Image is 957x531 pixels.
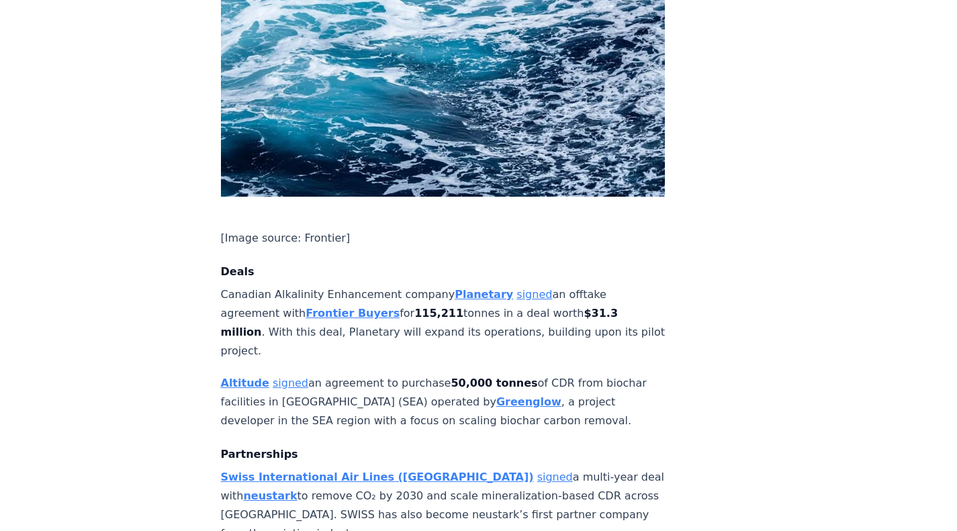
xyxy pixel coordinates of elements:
[496,395,561,408] a: Greenglow
[306,307,400,320] a: Frontier Buyers
[221,374,666,430] p: an agreement to purchase of CDR from biochar facilities in [GEOGRAPHIC_DATA] (SEA) operated by , ...
[455,288,513,301] a: Planetary
[516,288,552,301] a: signed
[221,471,534,483] a: Swiss International Air Lines ([GEOGRAPHIC_DATA])
[221,377,269,389] a: Altitude
[537,471,573,483] a: signed
[221,307,619,338] strong: $31.3 million
[221,285,666,360] p: Canadian Alkalinity Enhancement company an offtake agreement with for tonnes in a deal worth . Wi...
[221,265,255,278] strong: Deals
[414,307,463,320] strong: 115,211
[221,229,666,248] p: [Image source: Frontier]
[243,489,297,502] a: neustark
[221,448,298,461] strong: Partnerships
[451,377,537,389] strong: 50,000 tonnes
[273,377,308,389] a: signed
